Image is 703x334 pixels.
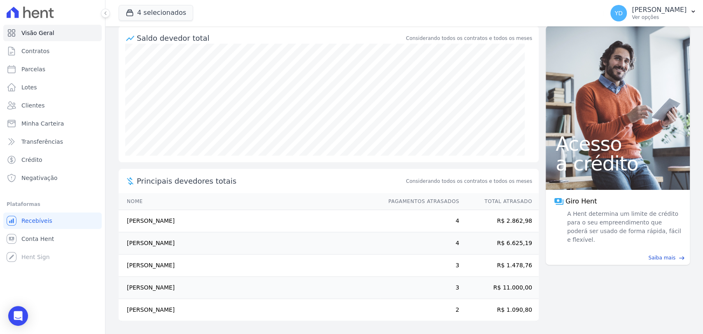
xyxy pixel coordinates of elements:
a: Saiba mais east [551,254,685,262]
td: R$ 1.478,76 [460,255,539,277]
a: Crédito [3,152,102,168]
a: Negativação [3,170,102,186]
p: [PERSON_NAME] [632,6,687,14]
span: Parcelas [21,65,45,73]
td: [PERSON_NAME] [119,232,381,255]
th: Total Atrasado [460,193,539,210]
span: Clientes [21,101,44,110]
td: 3 [381,277,460,299]
div: Saldo devedor total [137,33,404,44]
span: Crédito [21,156,42,164]
span: Negativação [21,174,58,182]
td: 4 [381,210,460,232]
div: Open Intercom Messenger [8,306,28,326]
th: Pagamentos Atrasados [381,193,460,210]
a: Clientes [3,97,102,114]
span: Acesso [556,134,680,154]
a: Visão Geral [3,25,102,41]
span: Considerando todos os contratos e todos os meses [406,178,532,185]
span: Transferências [21,138,63,146]
td: [PERSON_NAME] [119,255,381,277]
div: Considerando todos os contratos e todos os meses [406,35,532,42]
a: Transferências [3,133,102,150]
td: 3 [381,255,460,277]
span: Recebíveis [21,217,52,225]
button: 4 selecionados [119,5,193,21]
td: R$ 1.090,80 [460,299,539,321]
td: R$ 6.625,19 [460,232,539,255]
a: Contratos [3,43,102,59]
div: Plataformas [7,199,98,209]
span: a crédito [556,154,680,173]
a: Parcelas [3,61,102,77]
a: Minha Carteira [3,115,102,132]
a: Recebíveis [3,213,102,229]
span: Lotes [21,83,37,91]
td: [PERSON_NAME] [119,277,381,299]
span: Visão Geral [21,29,54,37]
td: [PERSON_NAME] [119,210,381,232]
span: Conta Hent [21,235,54,243]
td: R$ 2.862,98 [460,210,539,232]
span: Giro Hent [565,196,597,206]
td: 4 [381,232,460,255]
a: Conta Hent [3,231,102,247]
p: Ver opções [632,14,687,21]
span: Saiba mais [648,254,675,262]
a: Lotes [3,79,102,96]
td: [PERSON_NAME] [119,299,381,321]
th: Nome [119,193,381,210]
span: east [679,255,685,261]
button: YD [PERSON_NAME] Ver opções [604,2,703,25]
span: Principais devedores totais [137,175,404,187]
td: R$ 11.000,00 [460,277,539,299]
span: Minha Carteira [21,119,64,128]
span: YD [614,10,622,16]
span: A Hent determina um limite de crédito para o seu empreendimento que poderá ser usado de forma ráp... [565,210,682,244]
span: Contratos [21,47,49,55]
td: 2 [381,299,460,321]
